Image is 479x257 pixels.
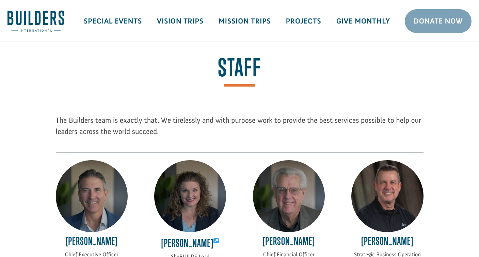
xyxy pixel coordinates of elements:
a: Give Monthly [329,11,397,31]
span: Staff [218,56,261,87]
a: Projects [278,11,329,31]
h4: [PERSON_NAME] [351,235,423,251]
a: Donate Now [405,9,472,33]
h4: [PERSON_NAME] [253,235,325,251]
p: The Builders team is exactly that. We tirelessly and with purpose work to provide the best servic... [56,115,424,145]
a: Special Events [76,11,149,31]
img: Joe Gies [351,160,423,232]
img: Laci Moore [154,160,226,232]
img: Builders International [7,11,64,32]
h4: [PERSON_NAME] [56,235,128,251]
a: Mission Trips [211,11,278,31]
img: Larry Russell [253,160,325,232]
a: Vision Trips [149,11,211,31]
img: Ryan Moore [56,160,128,232]
h4: [PERSON_NAME] [154,235,226,253]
